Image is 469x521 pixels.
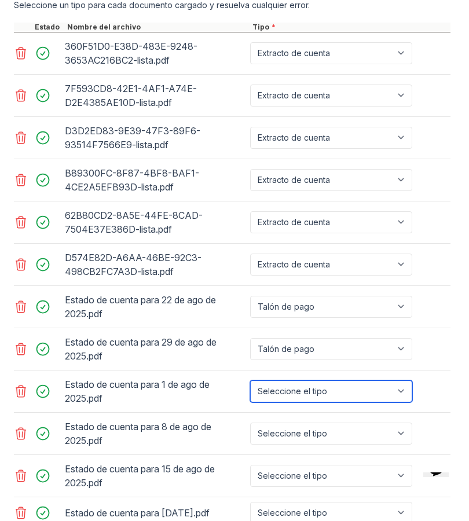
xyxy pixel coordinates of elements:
font: Estado de cuenta para 15 de ago de 2025.pdf [65,463,215,489]
font: Estado de cuenta para 1 de ago de 2025.pdf [65,379,210,404]
font: 7F593CD8-42E1-4AF1-A74E-D2E4385AE10D-lista.pdf [65,83,197,108]
font: Tipo [252,23,269,31]
font: Estado de cuenta para [DATE].pdf [65,507,210,519]
font: Estado de cuenta para 29 de ago de 2025.pdf [65,336,217,362]
font: Estado [35,23,60,31]
font: Nombre del archivo [67,23,141,31]
font: 360F51D0-E38D-483E-9248-3653AC216BC2-lista.pdf [65,41,197,66]
font: Estado de cuenta para 8 de ago de 2025.pdf [65,421,211,446]
font: B89300FC-8F87-4BF8-BAF1-4CE2A5EFB93D-lista.pdf [65,167,199,193]
font: Estado de cuenta para 22 de ago de 2025.pdf [65,294,216,320]
font: D3D2ED83-9E39-47F3-89F6-93514F7566E9-lista.pdf [65,125,200,151]
iframe: widget de chat [419,472,457,509]
font: 62B80CD2-8A5E-44FE-8CAD-7504E37E386D-lista.pdf [65,210,203,235]
font: D574E82D-A6AA-46BE-92C3-498CB2FC7A3D-lista.pdf [65,252,201,277]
